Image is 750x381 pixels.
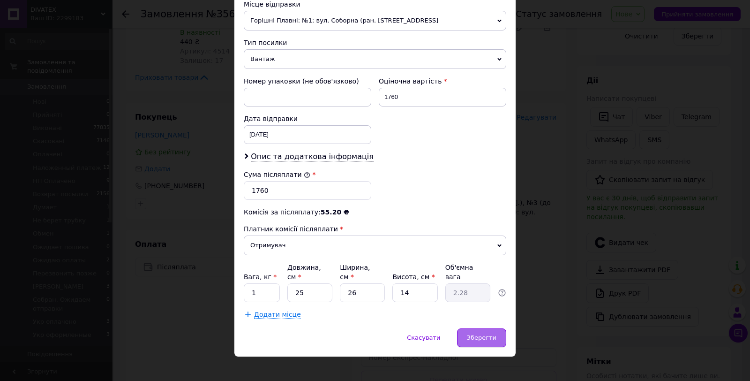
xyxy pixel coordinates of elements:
span: Тип посилки [244,39,287,46]
span: Скасувати [407,334,440,341]
label: Сума післяплати [244,171,310,178]
span: 55.20 ₴ [321,208,349,216]
span: Отримувач [244,236,506,255]
label: Вага, кг [244,273,277,281]
div: Оціночна вартість [379,76,506,86]
div: Комісія за післяплату: [244,207,506,217]
div: Номер упаковки (не обов'язково) [244,76,371,86]
span: Платник комісії післяплати [244,225,338,233]
label: Довжина, см [287,264,321,281]
span: Вантаж [244,49,506,69]
span: Горішні Плавні: №1: вул. Соборна (ран. [STREET_ADDRESS] [244,11,506,30]
span: Додати місце [254,311,301,319]
div: Дата відправки [244,114,371,123]
div: Об'ємна вага [445,263,490,282]
span: Місце відправки [244,0,300,8]
span: Опис та додаткова інформація [251,152,374,161]
label: Ширина, см [340,264,370,281]
label: Висота, см [392,273,435,281]
span: Зберегти [467,334,496,341]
